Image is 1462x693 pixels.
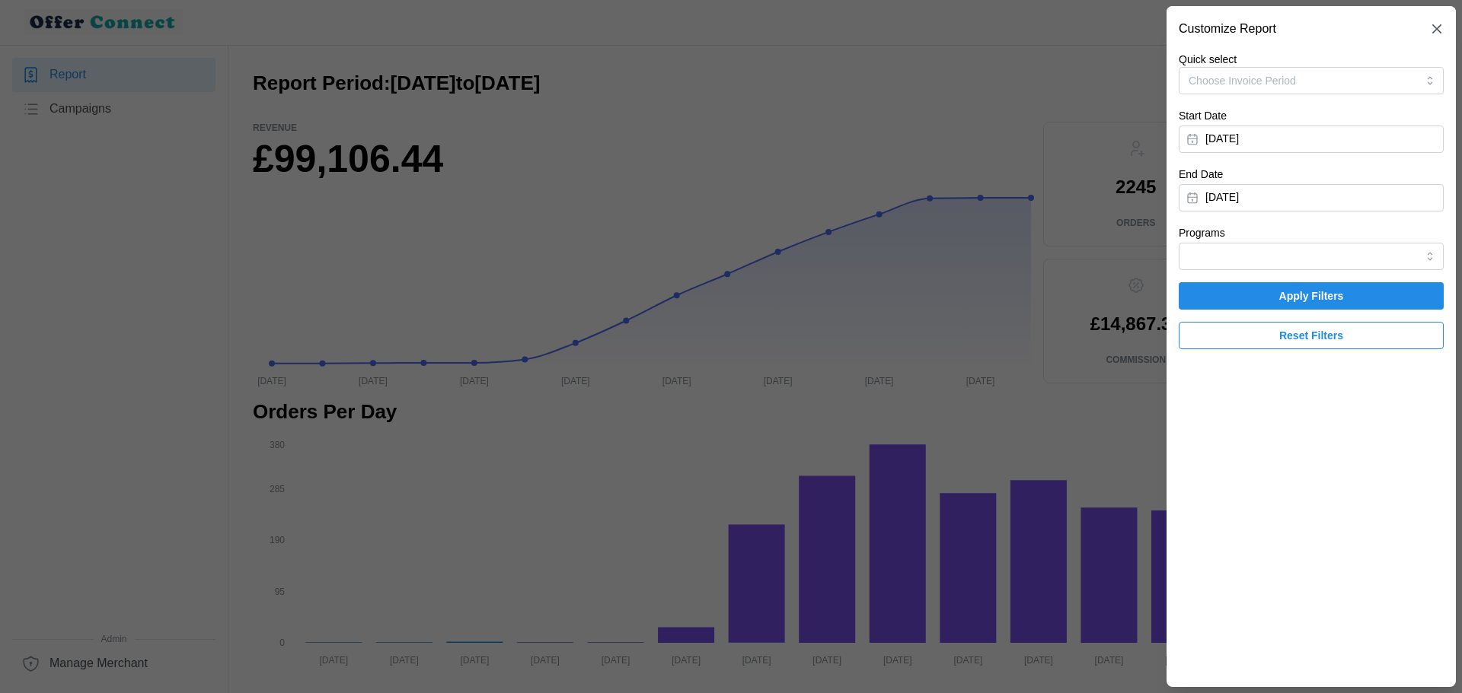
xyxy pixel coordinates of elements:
[1279,283,1344,309] span: Apply Filters
[1279,323,1343,348] span: Reset Filters
[1179,322,1444,349] button: Reset Filters
[1179,52,1444,67] p: Quick select
[1179,225,1225,242] label: Programs
[1189,75,1296,87] span: Choose Invoice Period
[1179,167,1223,183] label: End Date
[1179,67,1444,94] button: Choose Invoice Period
[1179,282,1444,310] button: Apply Filters
[1179,23,1276,35] h2: Customize Report
[1179,108,1227,125] label: Start Date
[1179,126,1444,153] button: [DATE]
[1179,184,1444,211] button: [DATE]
